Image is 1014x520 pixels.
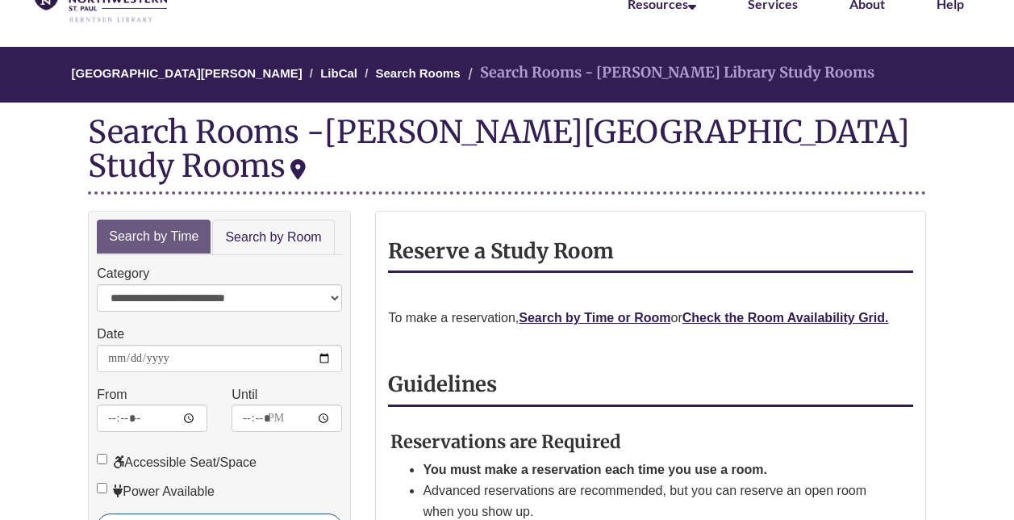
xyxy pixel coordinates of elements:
[519,311,670,325] a: Search by Time or Room
[88,115,925,194] div: Search Rooms -
[464,61,874,85] li: Search Rooms - [PERSON_NAME] Library Study Rooms
[376,66,461,80] a: Search Rooms
[97,384,127,405] label: From
[97,452,257,473] label: Accessible Seat/Space
[320,66,357,80] a: LibCal
[97,454,107,464] input: Accessible Seat/Space
[388,308,912,329] p: To make a reservation, or
[88,112,910,185] div: [PERSON_NAME][GEOGRAPHIC_DATA] Study Rooms
[88,47,925,103] nav: Breadcrumb
[97,220,211,254] a: Search by Time
[388,371,497,397] strong: Guidelines
[232,384,257,405] label: Until
[97,481,215,502] label: Power Available
[423,463,767,476] strong: You must make a reservation each time you use a room.
[390,430,621,453] strong: Reservations are Required
[72,66,303,80] a: [GEOGRAPHIC_DATA][PERSON_NAME]
[97,263,149,284] label: Category
[97,324,124,345] label: Date
[682,311,889,325] a: Check the Room Availability Grid.
[212,220,334,256] a: Search by Room
[388,238,614,264] strong: Reserve a Study Room
[97,483,107,493] input: Power Available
